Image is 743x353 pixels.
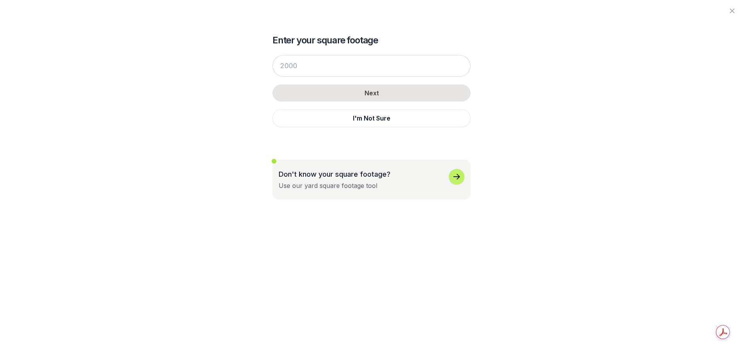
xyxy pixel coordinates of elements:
button: Next [272,84,471,102]
button: Don't know your square footage?Use our yard square footage tool [272,160,471,200]
h2: Enter your square footage [272,34,471,46]
div: Use our yard square footage tool [279,181,377,190]
p: Don't know your square footage? [279,169,390,179]
button: I'm Not Sure [272,109,471,127]
input: 2000 [272,55,471,77]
